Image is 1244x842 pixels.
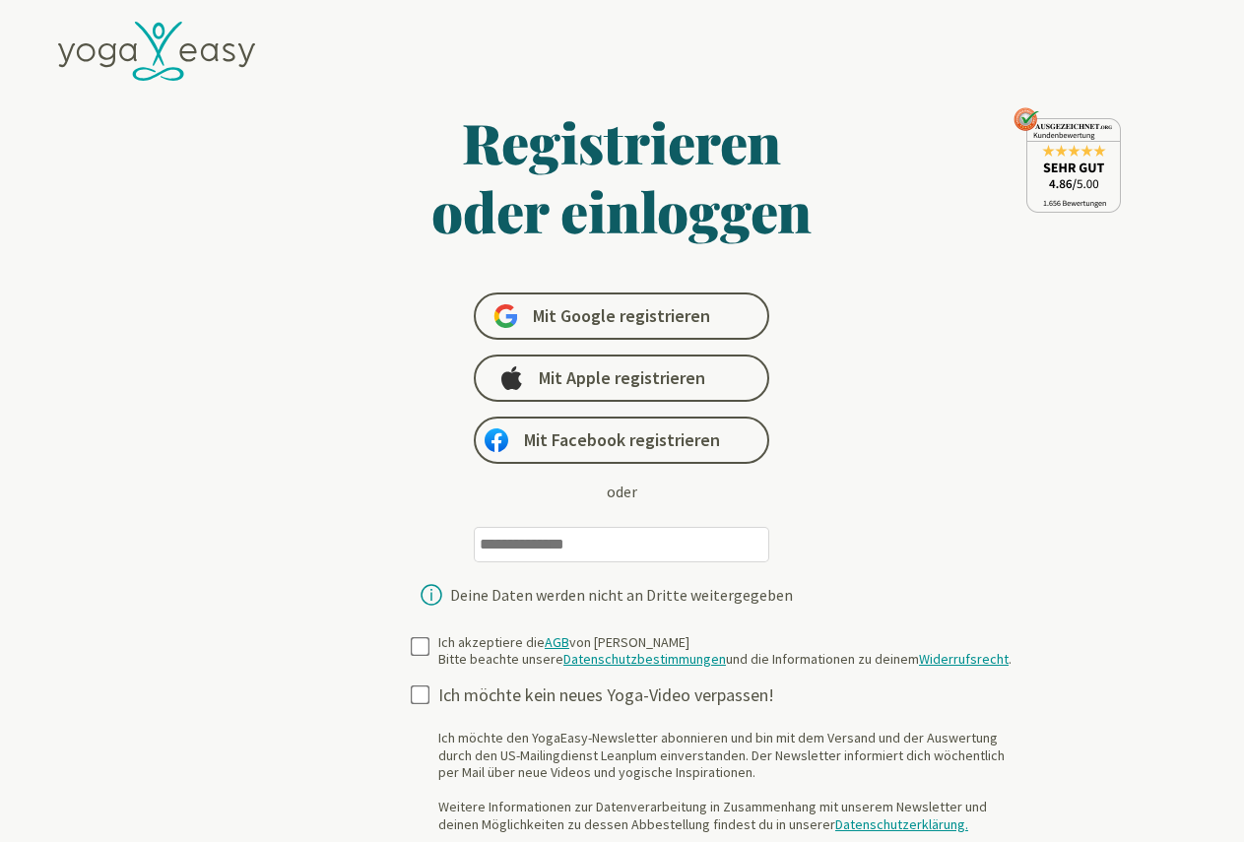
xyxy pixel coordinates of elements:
[438,730,1027,833] div: Ich möchte den YogaEasy-Newsletter abonnieren und bin mit dem Versand und der Auswertung durch de...
[835,815,968,833] a: Datenschutzerklärung.
[533,304,710,328] span: Mit Google registrieren
[545,633,569,651] a: AGB
[524,428,720,452] span: Mit Facebook registrieren
[1014,107,1121,213] img: ausgezeichnet_seal.png
[438,634,1012,669] div: Ich akzeptiere die von [PERSON_NAME] Bitte beachte unsere und die Informationen zu deinem .
[474,292,769,340] a: Mit Google registrieren
[241,107,1004,245] h1: Registrieren oder einloggen
[450,587,793,603] div: Deine Daten werden nicht an Dritte weitergegeben
[474,417,769,464] a: Mit Facebook registrieren
[474,355,769,402] a: Mit Apple registrieren
[563,650,726,668] a: Datenschutzbestimmungen
[539,366,705,390] span: Mit Apple registrieren
[438,684,1027,707] div: Ich möchte kein neues Yoga-Video verpassen!
[919,650,1009,668] a: Widerrufsrecht
[607,480,637,503] div: oder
